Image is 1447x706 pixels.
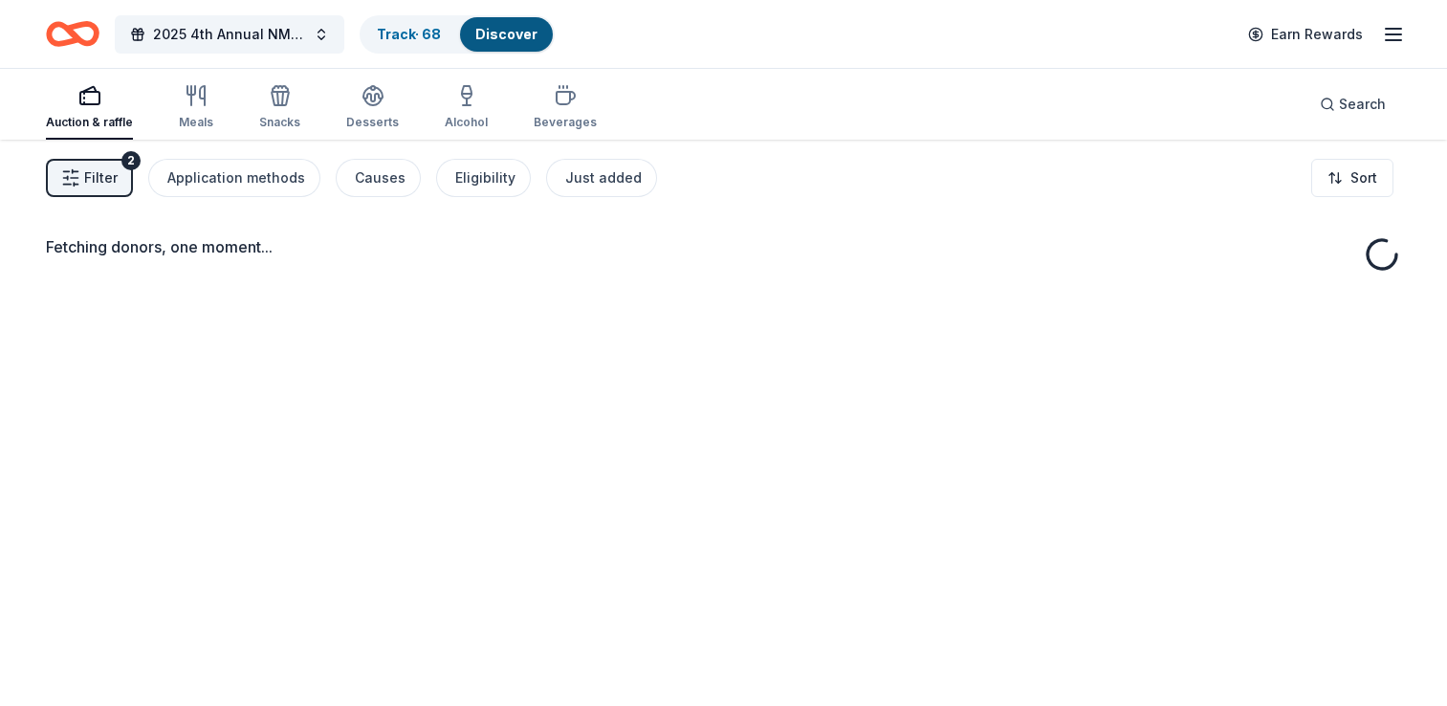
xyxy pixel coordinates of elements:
[336,159,421,197] button: Causes
[436,159,531,197] button: Eligibility
[153,23,306,46] span: 2025 4th Annual NMAEYC Snowball Gala
[1237,17,1374,52] a: Earn Rewards
[534,77,597,140] button: Beverages
[179,77,213,140] button: Meals
[46,159,133,197] button: Filter2
[46,115,133,130] div: Auction & raffle
[179,115,213,130] div: Meals
[115,15,344,54] button: 2025 4th Annual NMAEYC Snowball Gala
[445,77,488,140] button: Alcohol
[46,11,99,56] a: Home
[1311,159,1393,197] button: Sort
[148,159,320,197] button: Application methods
[355,166,406,189] div: Causes
[377,26,441,42] a: Track· 68
[1304,85,1401,123] button: Search
[445,115,488,130] div: Alcohol
[346,115,399,130] div: Desserts
[121,151,141,170] div: 2
[565,166,642,189] div: Just added
[455,166,515,189] div: Eligibility
[1350,166,1377,189] span: Sort
[546,159,657,197] button: Just added
[46,77,133,140] button: Auction & raffle
[259,77,300,140] button: Snacks
[475,26,537,42] a: Discover
[259,115,300,130] div: Snacks
[84,166,118,189] span: Filter
[167,166,305,189] div: Application methods
[1339,93,1386,116] span: Search
[346,77,399,140] button: Desserts
[360,15,555,54] button: Track· 68Discover
[46,235,1401,258] div: Fetching donors, one moment...
[534,115,597,130] div: Beverages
